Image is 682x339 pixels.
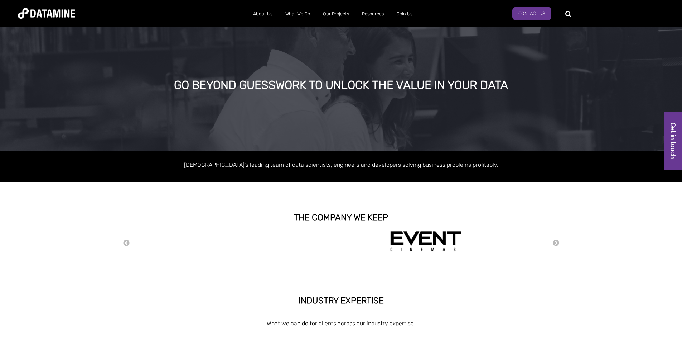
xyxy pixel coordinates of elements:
a: Contact Us [512,7,551,20]
a: Resources [355,5,390,23]
a: Get in touch [664,112,682,170]
a: What We Do [279,5,316,23]
button: Next [552,239,560,247]
div: GO BEYOND GUESSWORK TO UNLOCK THE VALUE IN YOUR DATA [77,79,605,92]
a: About Us [247,5,279,23]
span: What we can do for clients across our industry expertise. [267,320,415,327]
a: Our Projects [316,5,355,23]
button: Previous [123,239,130,247]
img: event cinemas [390,231,461,252]
p: [DEMOGRAPHIC_DATA]'s leading team of data scientists, engineers and developers solving business p... [137,160,545,170]
img: Datamine [18,8,75,19]
a: Join Us [390,5,419,23]
strong: INDUSTRY EXPERTISE [299,296,384,306]
strong: THE COMPANY WE KEEP [294,212,388,222]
